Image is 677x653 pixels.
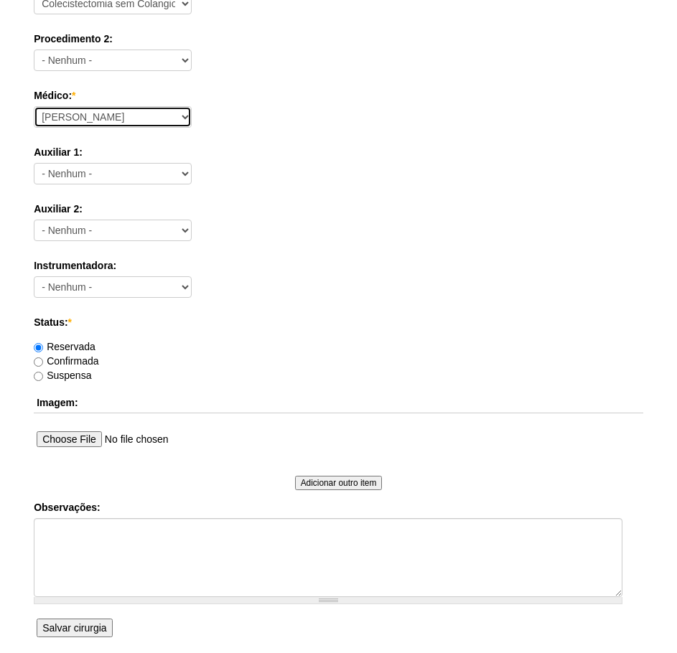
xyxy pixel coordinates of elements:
input: Adicionar outro item [295,476,383,490]
label: Confirmada [34,355,98,367]
label: Médico: [34,88,643,103]
input: Suspensa [34,372,43,381]
input: Confirmada [34,357,43,367]
label: Reservada [34,341,95,352]
label: Instrumentadora: [34,258,643,273]
input: Reservada [34,343,43,352]
label: Observações: [34,500,643,515]
label: Suspensa [34,370,91,381]
label: Procedimento 2: [34,32,643,46]
label: Auxiliar 2: [34,202,643,216]
span: Este campo é obrigatório. [72,90,75,101]
span: Este campo é obrigatório. [68,316,72,328]
th: Imagem: [34,393,643,413]
label: Auxiliar 1: [34,145,643,159]
input: Salvar cirurgia [37,619,112,637]
label: Status: [34,315,643,329]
